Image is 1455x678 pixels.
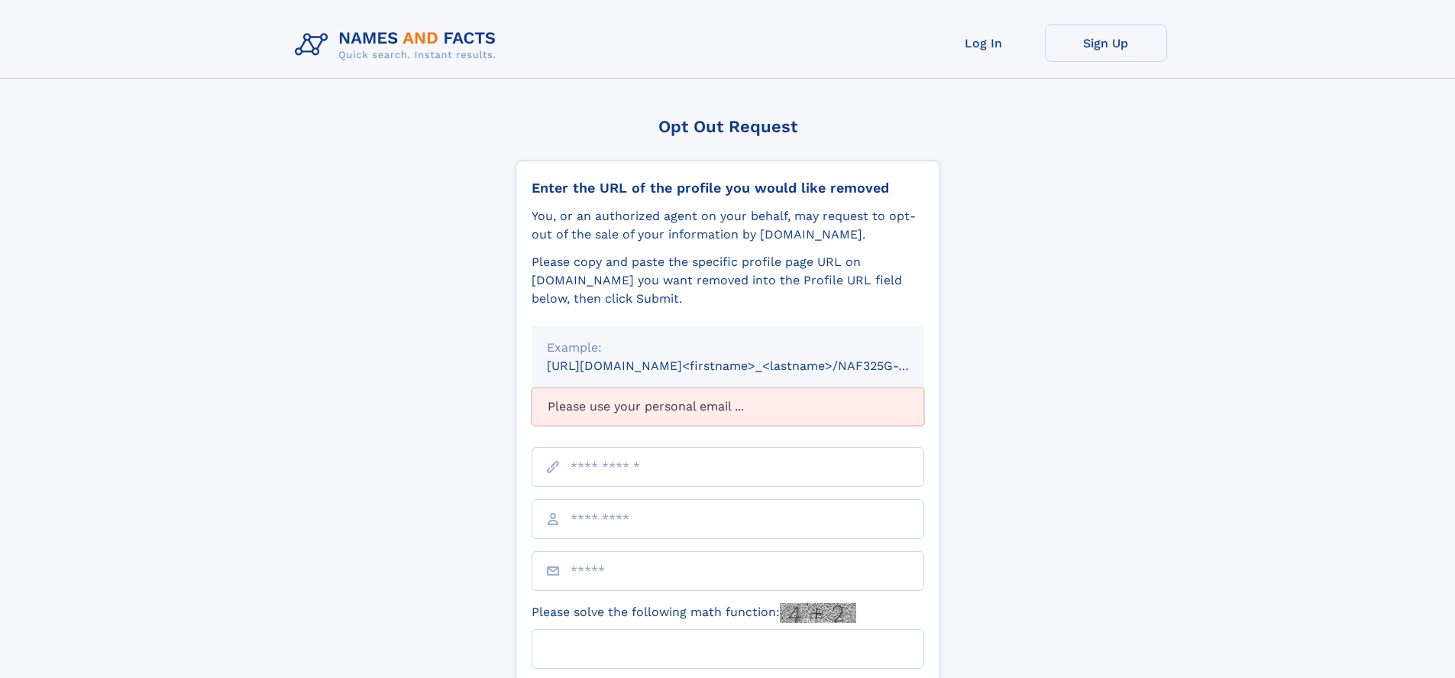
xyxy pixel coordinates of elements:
a: Sign Up [1045,24,1167,62]
div: Opt Out Request [516,117,940,136]
label: Please solve the following math function: [532,603,856,623]
div: Please use your personal email ... [532,388,924,426]
a: Log In [923,24,1045,62]
div: Example: [547,339,909,357]
div: Enter the URL of the profile you would like removed [532,180,924,196]
div: Please copy and paste the specific profile page URL on [DOMAIN_NAME] you want removed into the Pr... [532,253,924,308]
small: [URL][DOMAIN_NAME]<firstname>_<lastname>/NAF325G-xxxxxxxx [547,358,953,373]
img: Logo Names and Facts [289,24,509,66]
div: You, or an authorized agent on your behalf, may request to opt-out of the sale of your informatio... [532,207,924,244]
